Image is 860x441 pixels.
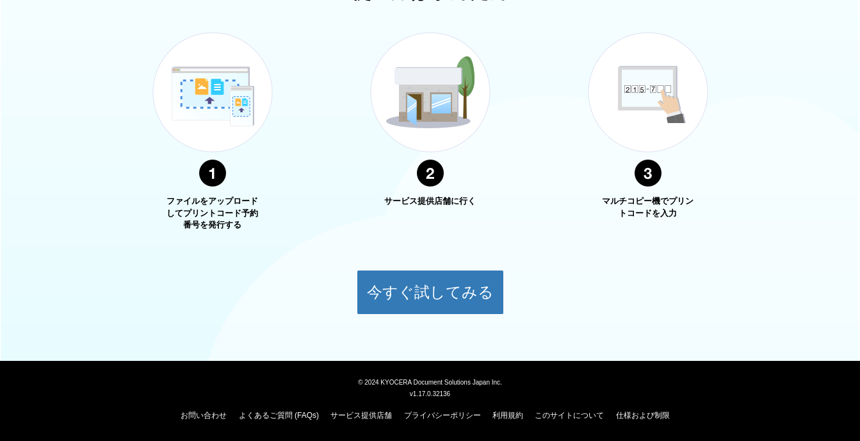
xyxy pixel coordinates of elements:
a: お問い合わせ [181,411,227,420]
p: サービス提供店舗に行く [382,196,478,208]
a: サービス提供店舗 [330,411,392,420]
button: 今すぐ試してみる [357,270,504,315]
p: マルチコピー機でプリントコードを入力 [600,196,696,219]
a: よくあるご質問 (FAQs) [239,411,319,420]
span: © 2024 KYOCERA Document Solutions Japan Inc. [358,378,502,386]
a: 利用規約 [492,411,523,420]
p: ファイルをアップロードしてプリントコード予約番号を発行する [165,196,261,231]
a: プライバシーポリシー [404,411,481,420]
a: 仕様および制限 [616,411,670,420]
span: v1.17.0.32136 [410,390,450,397]
a: このサイトについて [535,411,604,420]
